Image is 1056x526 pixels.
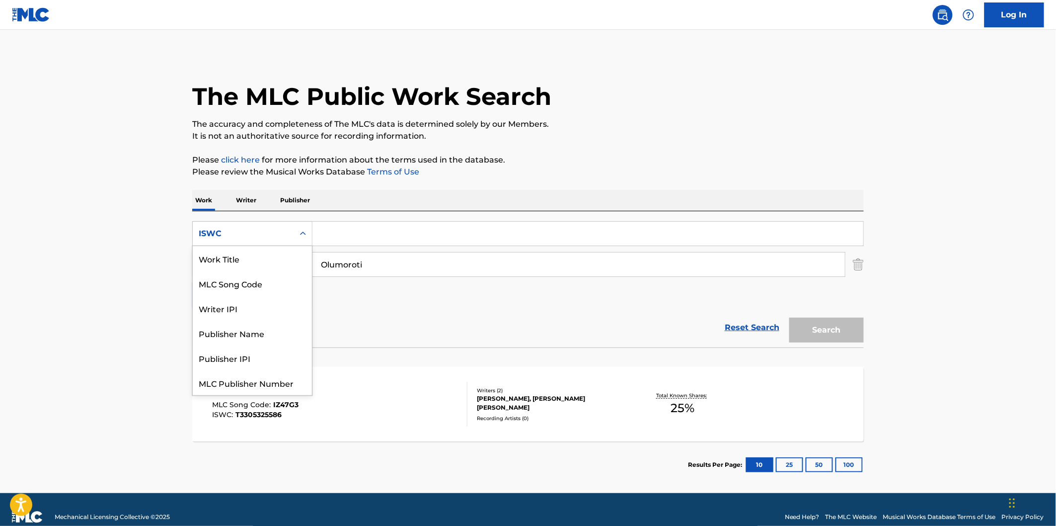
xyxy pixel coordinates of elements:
[806,457,833,472] button: 50
[192,130,864,142] p: It is not an authoritative source for recording information.
[656,392,709,399] p: Total Known Shares:
[933,5,953,25] a: Public Search
[277,190,313,211] p: Publisher
[365,167,419,176] a: Terms of Use
[193,321,312,346] div: Publisher Name
[776,457,803,472] button: 25
[883,513,996,522] a: Musical Works Database Terms of Use
[199,228,288,240] div: ISWC
[826,513,877,522] a: The MLC Website
[1002,513,1044,522] a: Privacy Policy
[233,190,259,211] p: Writer
[671,399,695,417] span: 25 %
[853,252,864,277] img: Delete Criterion
[192,221,864,348] form: Search Form
[835,457,863,472] button: 100
[477,415,627,422] div: Recording Artists ( 0 )
[193,271,312,296] div: MLC Song Code
[192,82,551,111] h1: The MLC Public Work Search
[477,387,627,394] div: Writers ( 2 )
[193,246,312,271] div: Work Title
[193,296,312,321] div: Writer IPI
[236,410,282,419] span: T3305325586
[192,154,864,166] p: Please for more information about the terms used in the database.
[192,166,864,178] p: Please review the Musical Works Database
[213,410,236,419] span: ISWC :
[688,460,745,469] p: Results Per Page:
[477,394,627,412] div: [PERSON_NAME], [PERSON_NAME] [PERSON_NAME]
[963,9,975,21] img: help
[193,346,312,370] div: Publisher IPI
[746,457,773,472] button: 10
[192,118,864,130] p: The accuracy and completeness of The MLC's data is determined solely by our Members.
[213,400,274,409] span: MLC Song Code :
[274,400,299,409] span: IZ47G3
[192,367,864,441] a: I THINK I LIKE ITMLC Song Code:IZ47G3ISWC:T3305325586Writers (2)[PERSON_NAME], [PERSON_NAME] [PER...
[12,511,43,523] img: logo
[221,155,260,165] a: click here
[12,7,50,22] img: MLC Logo
[959,5,979,25] div: Help
[720,317,784,339] a: Reset Search
[55,513,170,522] span: Mechanical Licensing Collective © 2025
[937,9,949,21] img: search
[785,513,820,522] a: Need Help?
[192,190,215,211] p: Work
[1009,488,1015,518] div: Drag
[1006,478,1056,526] iframe: Chat Widget
[984,2,1044,27] a: Log In
[193,370,312,395] div: MLC Publisher Number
